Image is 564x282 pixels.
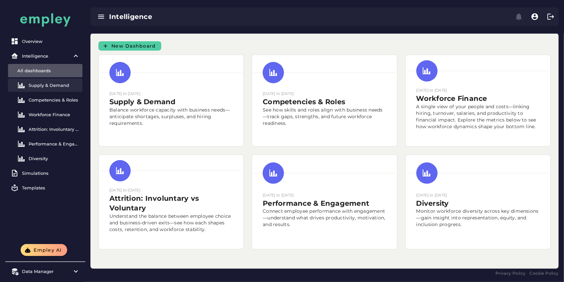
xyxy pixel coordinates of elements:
a: Supply & Demand [8,79,82,92]
p: Monitor workforce diversity across key dimensions—gain insight into representation, equity, and i... [416,208,540,228]
p: A single view of your people and costs—linking hiring, turnover, salaries, and productivity to fi... [416,104,540,130]
a: Workforce Finance [8,108,82,121]
div: Data Manager [22,269,69,274]
p: Understand the balance between employee choice and business-driven exits—see how each shapes cost... [109,213,233,233]
div: Diversity [29,156,80,161]
small: [DATE] to [DATE] [109,188,140,192]
span: Empley AI [33,247,62,253]
div: Supply & Demand [29,83,80,88]
div: Simulations [22,170,80,176]
p: Connect employee performance with engagement—understand what drives productivity, motivation, and... [263,208,386,228]
div: Intelligence [22,53,69,59]
div: Templates [22,185,80,190]
small: [DATE] to [DATE] [263,193,294,197]
button: New Dashboard [98,41,161,51]
a: Overview [8,35,82,48]
a: Attrition: Involuntary vs Voluntary [8,123,82,136]
div: Attrition: Involuntary vs Voluntary [29,127,80,132]
small: [DATE] to [DATE] [109,91,140,96]
a: Privacy Policy [495,270,526,277]
div: Overview [22,39,80,44]
h2: Supply & Demand [109,97,233,107]
h2: Workforce Finance [416,94,540,104]
button: Empley AI [21,244,67,256]
div: Competencies & Roles [29,97,80,103]
h2: Performance & Engagement [263,198,386,208]
span: New Dashboard [111,43,156,49]
div: Intelligence [109,12,310,21]
a: Simulations [8,166,82,180]
a: Performance & Engagement [8,137,82,150]
p: Balance workforce capacity with business needs—anticipate shortages, surpluses, and hiring requir... [109,107,233,127]
h2: Attrition: Involuntary vs Voluntary [109,193,233,213]
a: All dashboards [8,64,82,77]
p: See how skills and roles align with business needs—track gaps, strengths, and future workforce re... [263,107,386,127]
small: [DATE] to [DATE] [263,91,294,96]
div: Performance & Engagement [29,141,80,146]
a: Diversity [8,152,82,165]
a: Templates [8,181,82,194]
small: [DATE] to [DATE] [416,193,447,197]
h2: Competencies & Roles [263,97,386,107]
div: All dashboards [17,68,80,73]
h2: Diversity [416,198,540,208]
a: Cookie Policy [530,270,559,277]
div: Workforce Finance [29,112,80,117]
small: [DATE] to [DATE] [416,88,447,93]
a: Competencies & Roles [8,93,82,107]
